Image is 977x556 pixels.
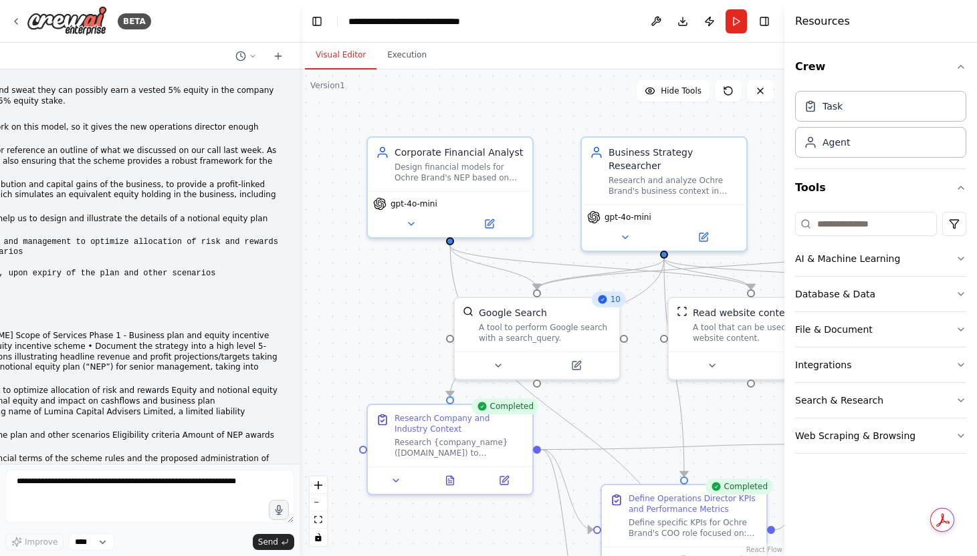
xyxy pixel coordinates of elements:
button: Search & Research [795,383,966,418]
div: Corporate Financial Analyst [395,146,524,159]
g: Edge from 40bbad20-0133-41e1-9b6f-80310a412e97 to 5081333d-861a-4fd3-96c2-ea8678476be5 [775,438,827,537]
button: fit view [310,511,327,529]
div: React Flow controls [310,476,327,546]
div: Version 1 [310,80,345,91]
div: Tools [795,206,966,464]
button: Open in side panel [451,216,527,232]
div: Define specific KPIs for Ochre Brand's COO role focused on: operational efficiency improvements, ... [629,517,758,539]
div: Crew [795,86,966,168]
img: SerplyWebSearchTool [463,306,473,317]
button: Switch to previous chat [230,48,262,64]
button: AI & Machine Learning [795,241,966,276]
div: Research {company_name} ([DOMAIN_NAME]) to understand their business model, industry sector, comp... [395,437,524,458]
a: React Flow attribution [746,546,782,553]
button: Hide right sidebar [755,12,774,31]
span: 10 [611,294,621,305]
div: ScrapeWebsiteToolRead website contentA tool that can be used to read a website content. [667,297,835,380]
button: zoom out [310,494,327,511]
button: File & Document [795,312,966,347]
div: Task [823,100,843,113]
span: Hide Tools [661,86,701,96]
span: Send [258,537,278,547]
button: zoom in [310,476,327,494]
g: Edge from 22a51ecd-5516-41c6-8817-653bb176b3d5 to 5081333d-861a-4fd3-96c2-ea8678476be5 [541,438,827,456]
button: Integrations [795,347,966,382]
g: Edge from acbaa388-671a-43eb-83b4-dd27fe657561 to fc052973-72a5-4765-b408-c3af0f3c14ec [657,259,758,289]
h4: Resources [795,13,850,29]
button: Click to speak your automation idea [269,500,289,520]
div: CompletedResearch Company and Industry ContextResearch {company_name} ([DOMAIN_NAME]) to understa... [366,404,534,495]
div: 10SerplyWebSearchToolGoogle SearchA tool to perform Google search with a search_query. [453,297,621,380]
g: Edge from dac8e999-1daf-44b1-ba28-9d0c5828dfe2 to f5015917-5669-40c6-bb38-1b87212c4e3f [530,245,885,289]
span: gpt-4o-mini [605,212,651,223]
button: Hide left sidebar [308,12,326,31]
button: Open in side panel [481,472,527,489]
div: Read website content [693,306,794,319]
div: Agent [823,136,850,149]
button: View output [422,472,479,489]
div: Design financial models for Ochre Brand's NEP based on ~20M AED current valuation, targeting 5% a... [395,162,524,183]
span: Improve [25,537,58,547]
div: Corporate Financial AnalystDesign financial models for Ochre Brand's NEP based on ~20M AED curren... [366,136,534,239]
div: Research and analyze Ochre Brand's business context in [GEOGRAPHIC_DATA]/KSA exhibition design & ... [609,175,738,196]
g: Edge from acbaa388-671a-43eb-83b4-dd27fe657561 to 22a51ecd-5516-41c6-8817-653bb176b3d5 [443,259,671,396]
div: Define Operations Director KPIs and Performance Metrics [629,493,758,515]
button: Open in side panel [752,358,828,374]
g: Edge from 22a51ecd-5516-41c6-8817-653bb176b3d5 to 40bbad20-0133-41e1-9b6f-80310a412e97 [541,443,593,537]
button: Send [253,534,294,550]
button: Improve [5,533,64,551]
span: gpt-4o-mini [391,198,437,209]
div: Business Strategy Researcher [609,146,738,172]
div: Google Search [479,306,547,319]
img: Logo [27,6,107,36]
button: Crew [795,48,966,86]
div: Completed [471,398,539,414]
button: Open in side panel [665,229,741,245]
button: Web Scraping & Browsing [795,418,966,453]
button: Visual Editor [305,41,376,69]
button: toggle interactivity [310,529,327,546]
button: Hide Tools [637,80,710,102]
div: A tool to perform Google search with a search_query. [479,322,611,343]
div: A tool that can be used to read a website content. [693,322,825,343]
g: Edge from f385cf4e-137c-4833-9c6a-0a82b8da1985 to f5015917-5669-40c6-bb38-1b87212c4e3f [443,245,544,289]
button: Start a new chat [267,48,289,64]
button: Database & Data [795,277,966,311]
g: Edge from acbaa388-671a-43eb-83b4-dd27fe657561 to 40bbad20-0133-41e1-9b6f-80310a412e97 [657,259,691,476]
div: Business Strategy ResearcherResearch and analyze Ochre Brand's business context in [GEOGRAPHIC_DA... [580,136,748,252]
div: Research Company and Industry Context [395,413,524,434]
button: Execution [376,41,437,69]
div: BETA [118,13,151,29]
button: Open in side panel [538,358,614,374]
div: Completed [705,478,773,495]
img: ScrapeWebsiteTool [677,306,687,317]
button: Tools [795,169,966,206]
nav: breadcrumb [348,15,460,28]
